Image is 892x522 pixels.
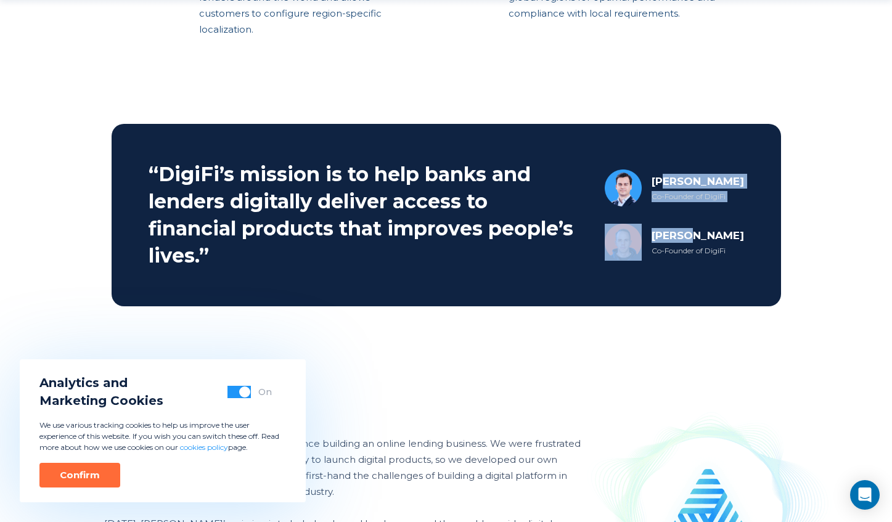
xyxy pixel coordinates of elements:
h2: Who We Are [104,393,582,421]
div: Co-Founder of DigiFi [652,245,744,256]
p: We use various tracking cookies to help us improve the user experience of this website. If you wi... [39,420,286,453]
img: Brad Vanderstarren Avatar [605,224,642,261]
button: Confirm [39,463,120,487]
div: Confirm [60,469,100,481]
p: DigiFi grew out of our team’s prior experience building an online lending business. We were frust... [104,436,582,500]
img: Joshua Jersey Avatar [605,169,642,206]
a: cookies policy [180,442,228,452]
div: [PERSON_NAME] [652,228,744,243]
span: Marketing Cookies [39,392,163,410]
h2: “DigiFi’s mission is to help banks and lenders digitally deliver access to financial products tha... [149,161,578,269]
div: Open Intercom Messenger [850,480,880,510]
div: Co-Founder of DigiFi [652,191,744,202]
div: [PERSON_NAME] [652,174,744,189]
span: Analytics and [39,374,163,392]
div: On [258,386,272,398]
